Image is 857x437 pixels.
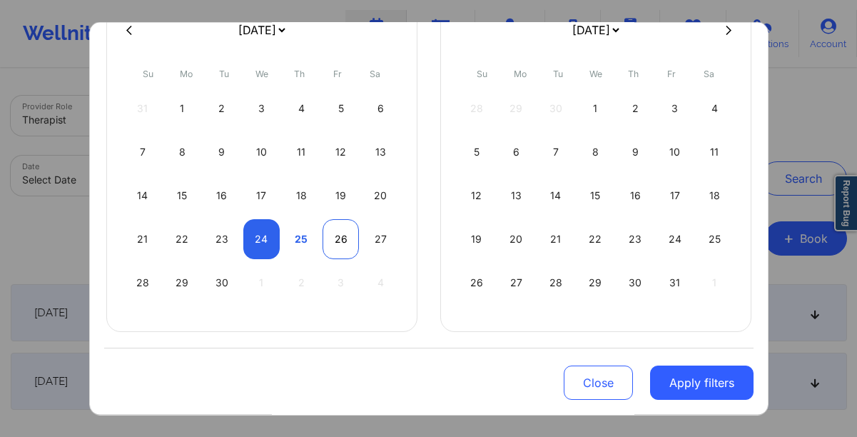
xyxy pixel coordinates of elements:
[283,132,320,172] div: Thu Sep 11 2025
[498,176,534,216] div: Mon Oct 13 2025
[514,69,527,79] abbr: Monday
[243,89,280,129] div: Wed Sep 03 2025
[628,69,639,79] abbr: Thursday
[477,69,487,79] abbr: Sunday
[459,176,495,216] div: Sun Oct 12 2025
[362,132,399,172] div: Sat Sep 13 2025
[323,219,359,259] div: Fri Sep 26 2025
[577,89,614,129] div: Wed Oct 01 2025
[617,132,654,172] div: Thu Oct 09 2025
[656,263,693,303] div: Fri Oct 31 2025
[696,219,733,259] div: Sat Oct 25 2025
[459,219,495,259] div: Sun Oct 19 2025
[656,132,693,172] div: Fri Oct 10 2025
[498,219,534,259] div: Mon Oct 20 2025
[538,263,574,303] div: Tue Oct 28 2025
[564,366,633,400] button: Close
[243,219,280,259] div: Wed Sep 24 2025
[204,89,240,129] div: Tue Sep 02 2025
[180,69,193,79] abbr: Monday
[243,132,280,172] div: Wed Sep 10 2025
[577,263,614,303] div: Wed Oct 29 2025
[333,69,342,79] abbr: Friday
[498,132,534,172] div: Mon Oct 06 2025
[617,176,654,216] div: Thu Oct 16 2025
[362,219,399,259] div: Sat Sep 27 2025
[656,219,693,259] div: Fri Oct 24 2025
[696,89,733,129] div: Sat Oct 04 2025
[370,69,380,79] abbr: Saturday
[617,89,654,129] div: Thu Oct 02 2025
[164,263,201,303] div: Mon Sep 29 2025
[143,69,153,79] abbr: Sunday
[243,176,280,216] div: Wed Sep 17 2025
[164,132,201,172] div: Mon Sep 08 2025
[696,176,733,216] div: Sat Oct 18 2025
[204,176,240,216] div: Tue Sep 16 2025
[164,176,201,216] div: Mon Sep 15 2025
[164,219,201,259] div: Mon Sep 22 2025
[656,176,693,216] div: Fri Oct 17 2025
[538,219,574,259] div: Tue Oct 21 2025
[255,69,268,79] abbr: Wednesday
[283,219,320,259] div: Thu Sep 25 2025
[204,263,240,303] div: Tue Sep 30 2025
[650,366,754,400] button: Apply filters
[164,89,201,129] div: Mon Sep 01 2025
[204,132,240,172] div: Tue Sep 09 2025
[323,132,359,172] div: Fri Sep 12 2025
[323,89,359,129] div: Fri Sep 05 2025
[667,69,676,79] abbr: Friday
[696,132,733,172] div: Sat Oct 11 2025
[538,176,574,216] div: Tue Oct 14 2025
[617,219,654,259] div: Thu Oct 23 2025
[553,69,563,79] abbr: Tuesday
[459,263,495,303] div: Sun Oct 26 2025
[125,263,161,303] div: Sun Sep 28 2025
[283,176,320,216] div: Thu Sep 18 2025
[577,132,614,172] div: Wed Oct 08 2025
[577,219,614,259] div: Wed Oct 22 2025
[323,176,359,216] div: Fri Sep 19 2025
[704,69,714,79] abbr: Saturday
[656,89,693,129] div: Fri Oct 03 2025
[498,263,534,303] div: Mon Oct 27 2025
[577,176,614,216] div: Wed Oct 15 2025
[204,219,240,259] div: Tue Sep 23 2025
[294,69,305,79] abbr: Thursday
[125,219,161,259] div: Sun Sep 21 2025
[538,132,574,172] div: Tue Oct 07 2025
[459,132,495,172] div: Sun Oct 05 2025
[125,176,161,216] div: Sun Sep 14 2025
[362,176,399,216] div: Sat Sep 20 2025
[125,132,161,172] div: Sun Sep 07 2025
[283,89,320,129] div: Thu Sep 04 2025
[589,69,602,79] abbr: Wednesday
[617,263,654,303] div: Thu Oct 30 2025
[219,69,229,79] abbr: Tuesday
[362,89,399,129] div: Sat Sep 06 2025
